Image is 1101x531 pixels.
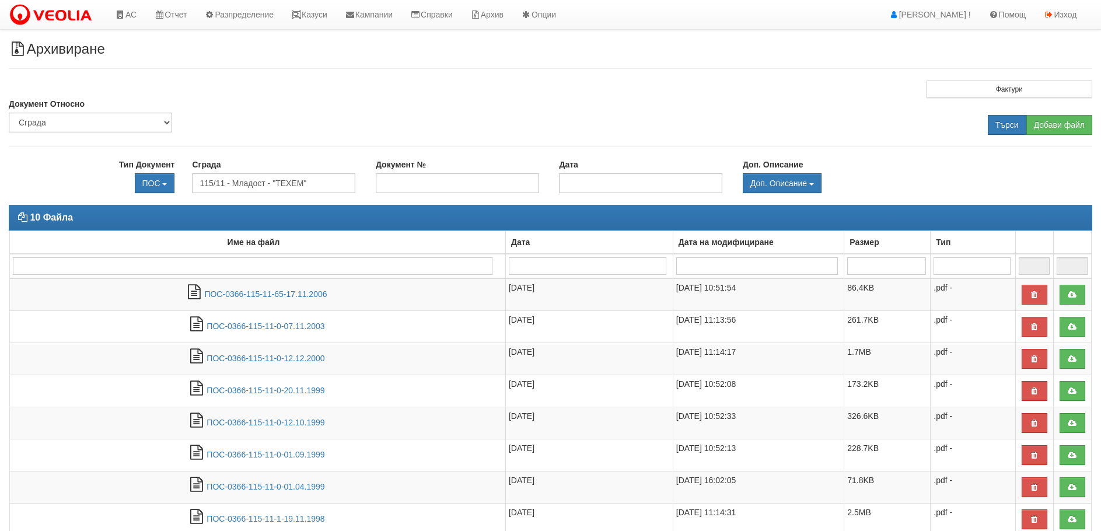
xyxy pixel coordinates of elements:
td: 86.4KB [844,278,931,311]
td: : No sort applied, activate to apply an ascending sort [1053,231,1091,254]
td: .pdf - [931,278,1016,311]
td: [DATE] [505,311,673,343]
input: Търси [988,115,1026,135]
label: Документ № [376,159,426,170]
td: [DATE] 10:52:33 [673,407,844,439]
strong: 10 Файла [30,212,73,222]
button: Доп. Описание [743,173,822,193]
td: [DATE] [505,439,673,471]
td: : No sort applied, activate to apply an ascending sort [1015,231,1053,254]
td: [DATE] [505,471,673,504]
h3: \\test\data\Arhiv\архив [9,41,1092,57]
td: Дата на модифициране: No sort applied, activate to apply an ascending sort [673,231,844,254]
a: ПОС-0366-115-11-0-01.04.1999 [207,482,324,491]
label: Дата [559,159,578,170]
td: [DATE] [505,278,673,311]
td: Тип: No sort applied, activate to apply an ascending sort [931,231,1016,254]
label: Доп. Описание [743,159,803,170]
label: Тип Документ [119,159,175,170]
tr: ПОС-0366-115-11-65-17.11.2006.pdf - [10,278,1092,311]
a: ПОС-0366-115-11-0-20.11.1999 [207,386,324,395]
b: Тип [936,237,950,247]
img: VeoliaLogo.png [9,3,97,27]
td: 173.2KB [844,375,931,407]
label: Сграда [192,159,221,170]
a: ПОС-0366-115-11-0-12.10.1999 [207,418,324,427]
td: 326.6KB [844,407,931,439]
label: Документ Относно [9,98,85,110]
tr: ПОС-0366-115-11-0-01.04.1999.pdf - [10,471,1092,504]
a: ПОС-0366-115-11-0-07.11.2003 [207,322,324,331]
td: 228.7KB [844,439,931,471]
div: Двоен клик, за изчистване на избраната стойност. [9,173,174,193]
td: [DATE] 11:13:56 [673,311,844,343]
td: [DATE] [505,407,673,439]
a: ПОС-0366-115-11-65-17.11.2006 [204,289,327,299]
b: Размер [850,237,879,247]
td: .pdf - [931,471,1016,504]
td: [DATE] [505,343,673,375]
td: .pdf - [931,343,1016,375]
td: Размер: No sort applied, activate to apply an ascending sort [844,231,931,254]
td: .pdf - [931,375,1016,407]
a: ПОС-0366-115-11-0-01.09.1999 [207,450,324,459]
tr: ПОС-0366-115-11-0-12.12.2000.pdf - [10,343,1092,375]
td: [DATE] 10:51:54 [673,278,844,311]
a: ПОС-0366-115-11-0-12.12.2000 [207,354,324,363]
td: 71.8KB [844,471,931,504]
td: .pdf - [931,311,1016,343]
tr: ПОС-0366-115-11-0-20.11.1999.pdf - [10,375,1092,407]
td: 261.7KB [844,311,931,343]
td: [DATE] 10:52:08 [673,375,844,407]
td: Дата: No sort applied, activate to apply an ascending sort [505,231,673,254]
td: 1.7MB [844,343,931,375]
b: Дата на модифициране [679,237,774,247]
td: [DATE] 10:52:13 [673,439,844,471]
td: [DATE] [505,375,673,407]
b: Име на файл [228,237,280,247]
span: ПОС [142,179,160,188]
span: Доп. Описание [750,179,807,188]
td: Име на файл: No sort applied, activate to apply an ascending sort [10,231,506,254]
a: ПОС-0366-115-11-1-19.11.1998 [207,514,324,523]
td: .pdf - [931,407,1016,439]
button: Фактури [927,81,1092,98]
b: Дата [511,237,530,247]
td: [DATE] 11:14:17 [673,343,844,375]
input: Добави файл [1026,115,1092,135]
td: [DATE] 16:02:05 [673,471,844,504]
tr: ПОС-0366-115-11-0-01.09.1999.pdf - [10,439,1092,471]
td: .pdf - [931,439,1016,471]
input: АС [192,173,355,193]
tr: ПОС-0366-115-11-0-12.10.1999.pdf - [10,407,1092,439]
button: ПОС [135,173,175,193]
tr: ПОС-0366-115-11-0-07.11.2003.pdf - [10,311,1092,343]
div: Двоен клик, за изчистване на избраната стойност. [743,173,908,193]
